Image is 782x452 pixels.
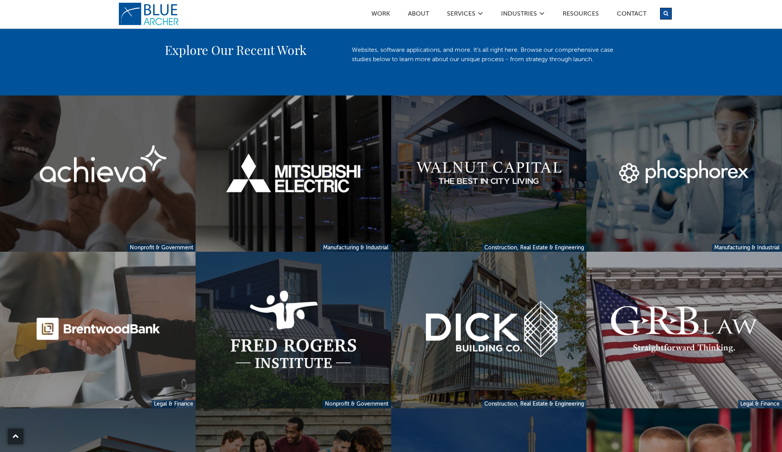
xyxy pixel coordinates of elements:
a: logo [118,2,181,26]
a: Construction, Real Estate & Engineering [482,400,586,408]
a: SERVICES [447,11,476,19]
a: Legal & Finance [738,400,782,408]
a: Industries [501,11,537,19]
a: Construction, Real Estate & Engineering [482,244,586,252]
a: Work [371,11,390,19]
a: ABOUT [408,11,429,19]
a: Contact [616,11,647,19]
p: Websites, software applications, and more. It's all right here. Browse our comprehensive case stu... [352,46,617,64]
a: Manufacturing & Industrial [321,244,391,252]
a: Resources [562,11,599,19]
h2: Explore Our Recent Work [165,41,336,59]
a: Legal & Finance [152,400,196,408]
a: Nonprofit & Government [127,244,196,252]
a: Manufacturing & Industrial [712,244,782,252]
a: Nonprofit & Government [323,400,391,408]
